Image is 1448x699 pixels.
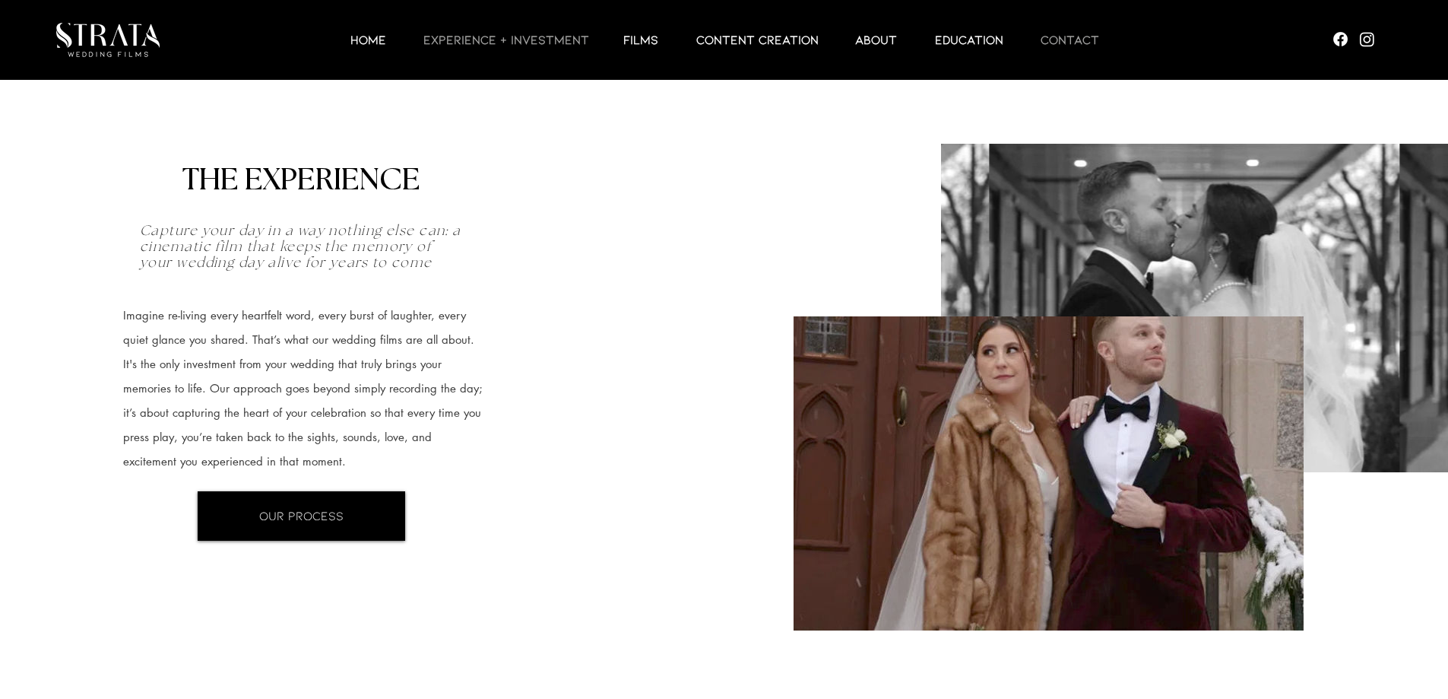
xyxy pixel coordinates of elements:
span: OUR PROCESS [259,507,344,524]
a: EDUCATION [916,30,1022,49]
p: Films [616,30,666,49]
p: CONTENT CREATION [689,30,826,49]
p: EXPERIENCE + INVESTMENT [416,30,597,49]
img: LUX STRATA TEST_edited.png [56,23,160,57]
a: CONTENT CREATION [677,30,836,49]
span: Imagine re-living every heartfelt word, every burst of laughter, every quiet glance you shared. T... [123,308,483,469]
nav: Site [144,30,1304,49]
p: EDUCATION [927,30,1011,49]
p: HOME [343,30,394,49]
ul: Social Bar [1331,30,1377,49]
a: HOME [331,30,404,49]
a: ABOUT [836,30,916,49]
a: OUR PROCESS [198,491,405,541]
span: THE EXPERIENCE [182,165,420,195]
span: Capture your day in a way nothing else can: a cinematic film that keeps the memory of your weddin... [140,224,461,271]
a: Contact [1022,30,1117,49]
a: Films [604,30,677,49]
p: Contact [1033,30,1107,49]
a: EXPERIENCE + INVESTMENT [404,30,604,49]
p: ABOUT [848,30,905,49]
